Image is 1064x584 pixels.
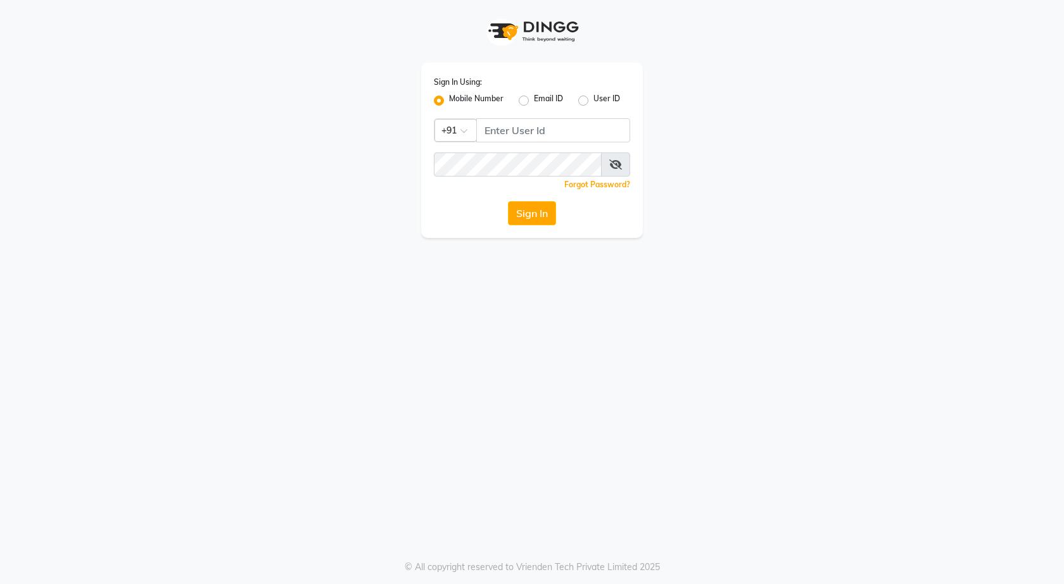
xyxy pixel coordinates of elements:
[476,118,630,142] input: Username
[481,13,583,50] img: logo1.svg
[434,152,602,177] input: Username
[593,93,620,108] label: User ID
[449,93,503,108] label: Mobile Number
[508,201,556,225] button: Sign In
[534,93,563,108] label: Email ID
[564,180,630,189] a: Forgot Password?
[434,77,482,88] label: Sign In Using:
